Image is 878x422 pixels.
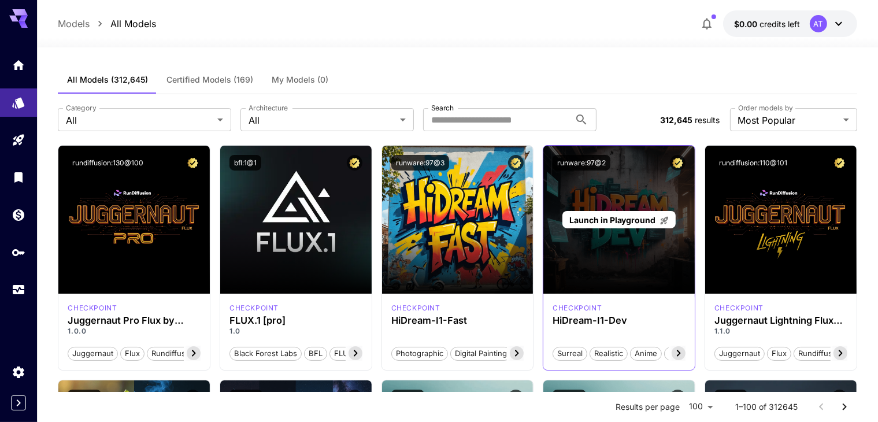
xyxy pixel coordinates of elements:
div: fluxpro [229,303,279,313]
div: Library [12,170,25,184]
div: Models [12,92,25,106]
button: bfl:1@4 [553,390,586,405]
button: runware:97@3 [391,155,449,171]
span: Black Forest Labs [230,348,301,360]
button: $0.00AT [723,10,857,37]
p: 1.0 [229,326,362,336]
button: Stylized [664,346,701,361]
span: rundiffusion [147,348,201,360]
p: checkpoint [229,303,279,313]
div: Settings [12,365,25,379]
label: Order models by [738,103,793,113]
button: bfl:2@1 [714,390,747,405]
button: rundiffusion:110@101 [714,155,792,171]
p: checkpoint [553,303,602,313]
span: Photographic [392,348,447,360]
span: 312,645 [660,115,692,125]
label: Architecture [249,103,288,113]
h3: FLUX.1 [pro] [229,315,362,326]
nav: breadcrumb [58,17,156,31]
p: Results per page [616,401,680,413]
span: $0.00 [735,19,760,29]
span: Digital Painting [451,348,511,360]
button: Certified Model – Vetted for best performance and includes a commercial license. [185,390,201,405]
label: Category [66,103,97,113]
button: Realistic [590,346,628,361]
button: Expand sidebar [11,395,26,410]
a: Launch in Playground [562,211,675,229]
div: AT [810,15,827,32]
a: Models [58,17,90,31]
button: Surreal [553,346,587,361]
a: All Models [110,17,156,31]
button: bfl:3@1 [229,390,262,405]
button: bfl:1@5 [391,390,424,405]
div: 100 [685,398,717,415]
span: All [66,113,213,127]
button: Black Forest Labs [229,346,302,361]
h3: Juggernaut Lightning Flux by RunDiffusion [714,315,847,326]
span: flux [121,348,144,360]
span: FLUX.1 [pro] [330,348,383,360]
span: Surreal [553,348,587,360]
span: Realistic [590,348,627,360]
span: juggernaut [68,348,117,360]
button: Certified Model – Vetted for best performance and includes a commercial license. [832,155,847,171]
button: Certified Model – Vetted for best performance and includes a commercial license. [347,155,362,171]
h3: HiDream-I1-Fast [391,315,524,326]
button: Certified Model – Vetted for best performance and includes a commercial license. [670,390,686,405]
h3: HiDream-I1-Dev [553,315,686,326]
div: API Keys [12,245,25,260]
button: Certified Model – Vetted for best performance and includes a commercial license. [347,390,362,405]
div: Playground [12,133,25,147]
div: $0.00 [735,18,801,30]
div: FLUX.1 D [714,303,764,313]
div: HiDream Dev [553,303,602,313]
span: Launch in Playground [569,215,656,225]
p: 1.0.0 [68,326,201,336]
button: rundiffusion:130@100 [68,155,148,171]
button: bfl:4@1 [68,390,101,405]
span: Certified Models (169) [166,75,253,85]
span: All [249,113,395,127]
button: Certified Model – Vetted for best performance and includes a commercial license. [508,390,524,405]
button: bfl:1@1 [229,155,261,171]
button: juggernaut [714,346,765,361]
p: checkpoint [68,303,117,313]
p: 1.1.0 [714,326,847,336]
span: flux [768,348,791,360]
span: Anime [631,348,661,360]
p: 1–100 of 312645 [736,401,798,413]
h3: Juggernaut Pro Flux by RunDiffusion [68,315,201,326]
button: Go to next page [833,395,856,419]
span: results [695,115,720,125]
button: Certified Model – Vetted for best performance and includes a commercial license. [670,155,686,171]
button: Certified Model – Vetted for best performance and includes a commercial license. [185,155,201,171]
button: rundiffusion [147,346,201,361]
button: flux [120,346,145,361]
span: credits left [760,19,801,29]
div: HiDream Fast [391,303,440,313]
span: My Models (0) [272,75,328,85]
span: rundiffusion [794,348,847,360]
button: FLUX.1 [pro] [329,346,383,361]
button: Digital Painting [450,346,512,361]
button: runware:97@2 [553,155,610,171]
span: Most Popular [738,113,839,127]
button: flux [767,346,791,361]
span: Stylized [665,348,701,360]
button: Certified Model – Vetted for best performance and includes a commercial license. [832,390,847,405]
button: rundiffusion [794,346,848,361]
div: Usage [12,283,25,297]
span: All Models (312,645) [67,75,148,85]
button: juggernaut [68,346,118,361]
label: Search [431,103,454,113]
